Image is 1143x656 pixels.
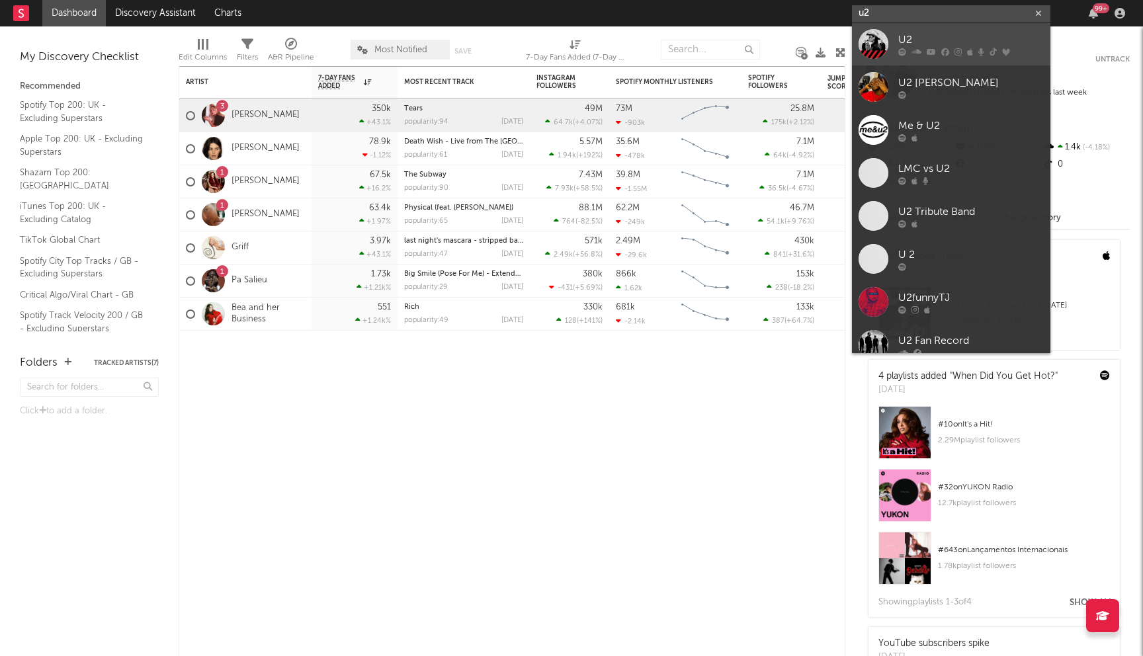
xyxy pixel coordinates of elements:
a: #32onYUKON Radio12.7kplaylist followers [868,469,1120,532]
svg: Chart title [675,231,735,265]
div: 35.6M [616,138,640,146]
div: 57.2 [827,306,880,322]
div: 73M [616,104,632,113]
button: Tracked Artists(7) [94,360,159,366]
div: ( ) [545,250,603,259]
div: 54.8 [827,273,880,289]
div: Filters [237,33,258,71]
svg: Chart title [675,132,735,165]
div: popularity: 61 [404,151,447,159]
div: Folders [20,355,58,371]
div: ( ) [767,283,814,292]
div: 7.1M [796,171,814,179]
span: 764 [562,218,575,225]
div: A&R Pipeline [268,33,314,71]
div: 63.4k [369,204,391,212]
input: Search for folders... [20,378,159,397]
a: Tears [404,105,423,112]
div: 46.7M [790,204,814,212]
svg: Chart title [675,99,735,132]
div: ( ) [546,184,603,192]
div: Edit Columns [179,33,227,71]
a: #643onLançamentos Internacionais1.78kplaylist followers [868,532,1120,594]
div: [DATE] [501,184,523,192]
div: 571k [585,237,603,245]
div: 2.49M [616,237,640,245]
div: -2.14k [616,317,646,325]
svg: Chart title [675,265,735,298]
div: 55.3 [827,240,880,256]
div: ( ) [758,217,814,225]
a: U 2 [852,237,1050,280]
input: Search... [661,40,760,60]
div: 7-Day Fans Added (7-Day Fans Added) [526,50,625,65]
button: Show All [1070,598,1113,607]
div: ( ) [545,118,603,126]
div: 67.5k [370,171,391,179]
div: U2funnyTJ [898,290,1044,306]
div: 153k [796,270,814,278]
div: 99 + [1093,3,1109,13]
div: -903k [616,118,645,127]
div: 1.73k [371,270,391,278]
div: Big Smile (Pose For Me) - Extended Mix [404,270,523,278]
div: 25.8M [790,104,814,113]
span: 54.1k [767,218,784,225]
div: 1.4k [1042,139,1130,156]
div: [DATE] [501,218,523,225]
div: 350k [372,104,391,113]
span: +192 % [578,152,601,159]
div: Jump Score [827,75,861,91]
a: Spotify City Top Tracks / GB - Excluding Superstars [20,254,146,281]
div: 12.7k playlist followers [938,495,1110,511]
div: U2 Tribute Band [898,204,1044,220]
span: 387 [772,317,784,325]
div: Artist [186,78,285,86]
span: -82.5 % [577,218,601,225]
span: +5.69 % [575,284,601,292]
div: popularity: 47 [404,251,448,258]
div: popularity: 90 [404,184,448,192]
a: U2 Fan Record [852,323,1050,366]
a: [PERSON_NAME] [232,110,300,121]
span: 7.93k [555,185,573,192]
span: 238 [775,284,788,292]
span: 64.7k [554,119,573,126]
span: Most Notified [374,46,427,54]
a: Shazam Top 200: [GEOGRAPHIC_DATA] [20,165,146,192]
div: Spotify Followers [748,74,794,90]
span: -4.92 % [788,152,812,159]
div: Recommended [20,79,159,95]
div: ( ) [556,316,603,325]
div: +1.24k % [355,316,391,325]
div: 380k [583,270,603,278]
div: [DATE] [878,384,1058,397]
input: Search for artists [852,5,1050,22]
div: Death Wish - Live from The O2 Arena [404,138,523,145]
svg: Chart title [675,298,735,331]
button: 99+ [1089,8,1098,19]
span: 841 [773,251,786,259]
button: Save [454,48,472,55]
a: U2 Tribute Band [852,194,1050,237]
div: 75.9 [827,108,880,124]
span: 1.94k [558,152,576,159]
div: # 32 on YUKON Radio [938,479,1110,495]
div: U2 [898,32,1044,48]
div: Filters [237,50,258,65]
span: +9.76 % [786,218,812,225]
div: Click to add a folder. [20,403,159,419]
div: last night's mascara - stripped back version [404,237,523,245]
div: popularity: 65 [404,218,448,225]
div: [DATE] [501,251,523,258]
a: #10onIt's a Hit!2.29Mplaylist followers [868,406,1120,469]
div: ( ) [763,316,814,325]
div: -249k [616,218,645,226]
div: 73.9 [827,174,880,190]
a: last night's mascara - stripped back version [404,237,553,245]
div: U2 Fan Record [898,333,1044,348]
div: popularity: 49 [404,317,448,324]
span: 2.49k [554,251,573,259]
a: Spotify Top 200: UK - Excluding Superstars [20,98,146,125]
div: 88.1M [579,204,603,212]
